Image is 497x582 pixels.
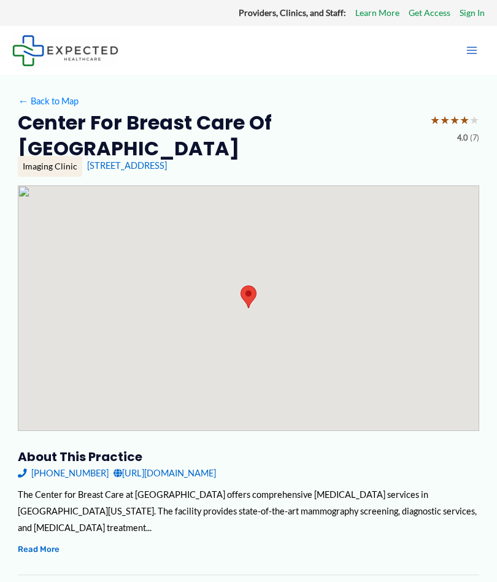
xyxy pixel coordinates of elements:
[12,35,118,66] img: Expected Healthcare Logo - side, dark font, small
[470,131,479,145] span: (7)
[18,465,109,481] a: [PHONE_NUMBER]
[18,156,82,177] div: Imaging Clinic
[450,110,460,131] span: ★
[469,110,479,131] span: ★
[460,110,469,131] span: ★
[460,5,485,21] a: Sign In
[430,110,440,131] span: ★
[114,465,216,481] a: [URL][DOMAIN_NAME]
[18,542,60,556] button: Read More
[459,37,485,63] button: Main menu toggle
[18,96,29,107] span: ←
[87,160,167,171] a: [STREET_ADDRESS]
[440,110,450,131] span: ★
[409,5,450,21] a: Get Access
[18,110,420,161] h2: Center for Breast Care of [GEOGRAPHIC_DATA]
[18,449,479,465] h3: About this practice
[239,7,346,18] strong: Providers, Clinics, and Staff:
[18,486,479,536] div: The Center for Breast Care at [GEOGRAPHIC_DATA] offers comprehensive [MEDICAL_DATA] services in [...
[355,5,399,21] a: Learn More
[18,93,79,109] a: ←Back to Map
[457,131,468,145] span: 4.0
